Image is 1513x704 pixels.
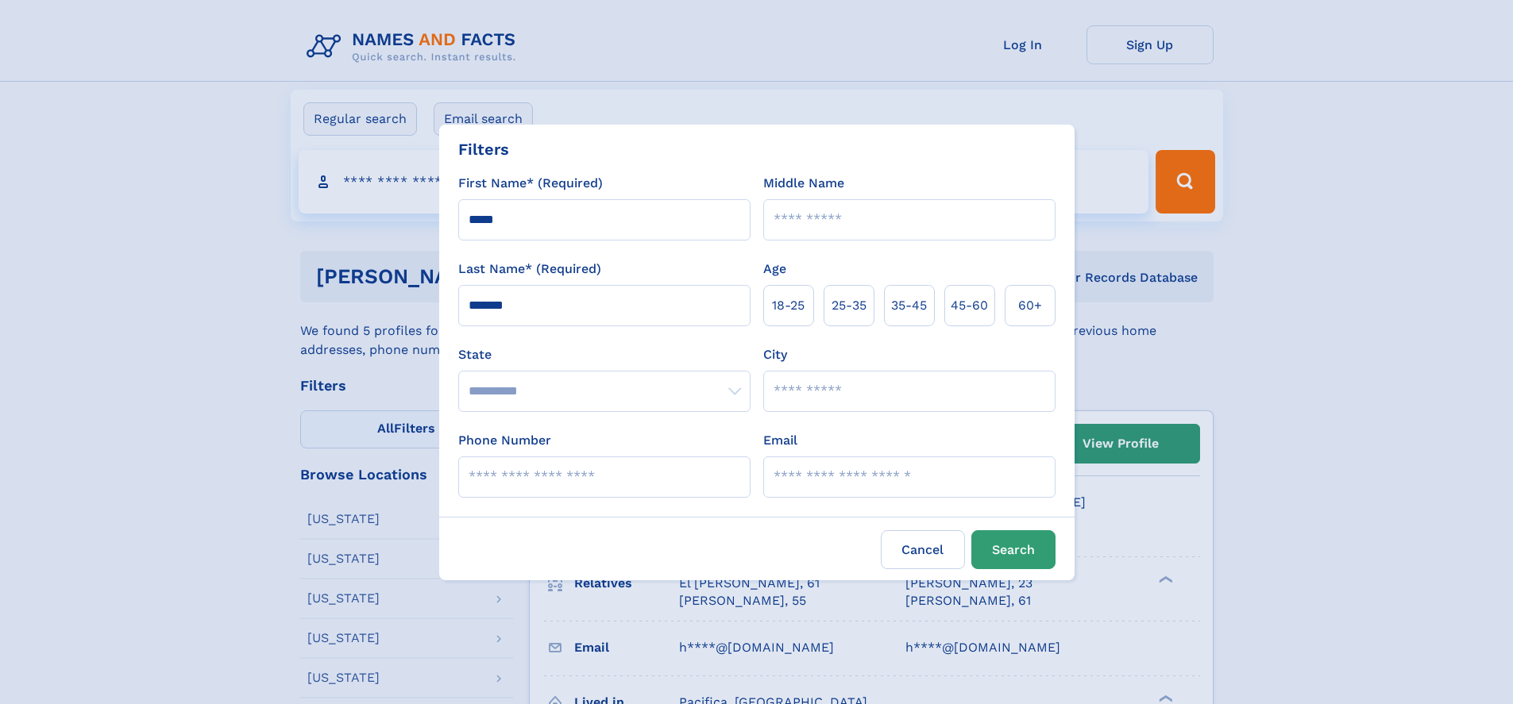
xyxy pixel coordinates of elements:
label: Age [763,260,786,279]
label: Email [763,431,797,450]
label: Phone Number [458,431,551,450]
label: City [763,345,787,364]
span: 60+ [1018,296,1042,315]
div: Filters [458,137,509,161]
span: 45‑60 [951,296,988,315]
label: State [458,345,751,364]
label: Cancel [881,530,965,569]
span: 18‑25 [772,296,805,315]
button: Search [971,530,1056,569]
label: First Name* (Required) [458,174,603,193]
label: Middle Name [763,174,844,193]
span: 25‑35 [832,296,867,315]
label: Last Name* (Required) [458,260,601,279]
span: 35‑45 [891,296,927,315]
